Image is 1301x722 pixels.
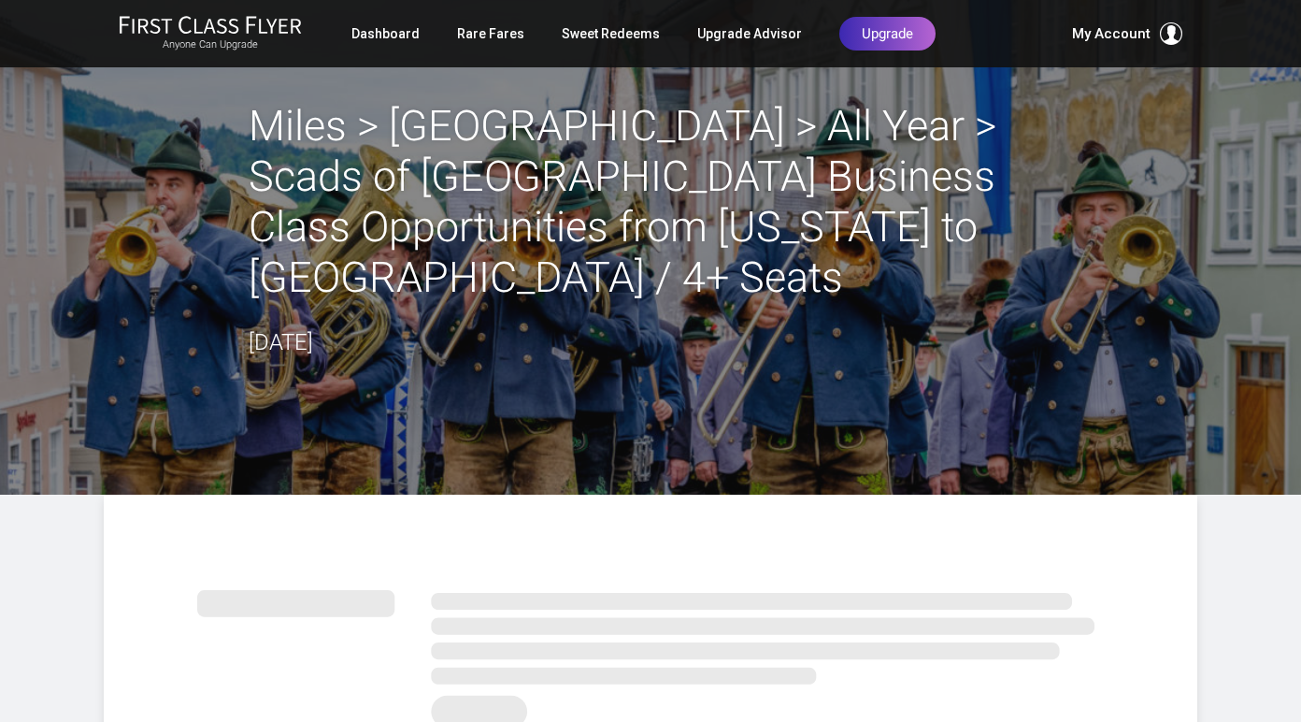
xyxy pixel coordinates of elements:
a: First Class FlyerAnyone Can Upgrade [119,15,302,52]
a: Rare Fares [457,17,524,51]
span: My Account [1072,22,1151,45]
img: First Class Flyer [119,15,302,35]
small: Anyone Can Upgrade [119,38,302,51]
a: Upgrade [839,17,936,51]
button: My Account [1072,22,1182,45]
a: Upgrade Advisor [697,17,802,51]
h2: Miles > [GEOGRAPHIC_DATA] > All Year > Scads of [GEOGRAPHIC_DATA] Business Class Opportunities fr... [249,101,1052,303]
a: Dashboard [351,17,420,51]
a: Sweet Redeems [562,17,660,51]
time: [DATE] [249,329,313,355]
